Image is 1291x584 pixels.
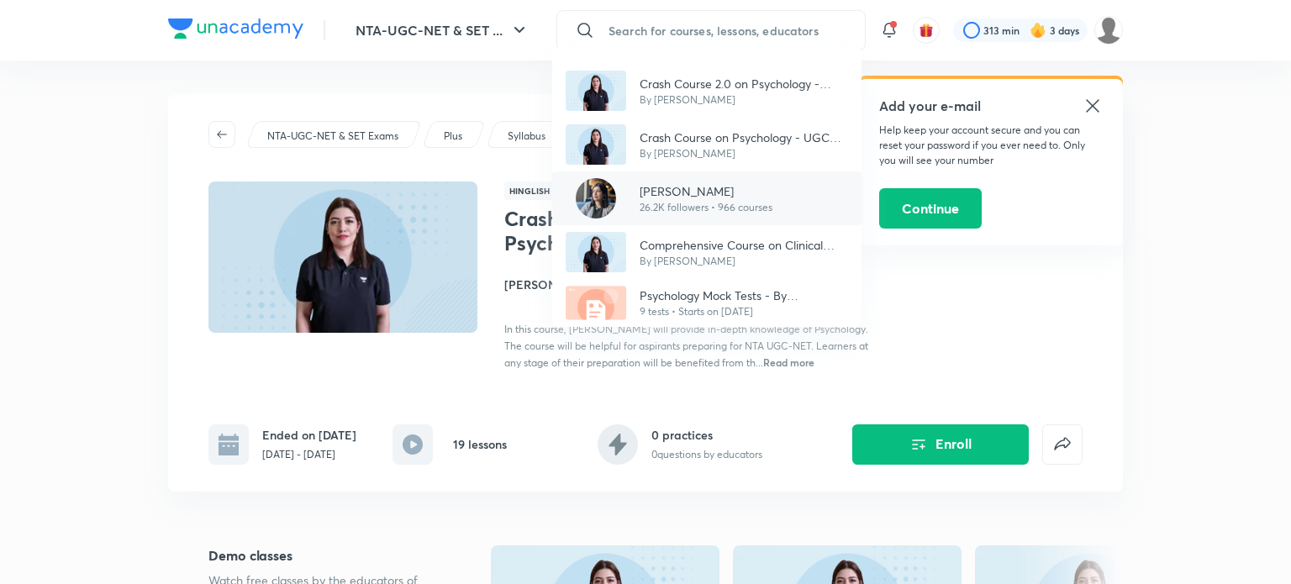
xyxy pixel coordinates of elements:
a: AvatarCrash Course 2.0 on Psychology - UGC NET 2024By [PERSON_NAME] [552,64,862,118]
p: By [PERSON_NAME] [640,92,848,108]
img: Avatar [566,71,626,111]
p: 26.2K followers • 966 courses [640,200,772,215]
a: AvatarComprehensive Course on Clinical Psychology for MPhil ExamsBy [PERSON_NAME] [552,225,862,279]
p: [PERSON_NAME] [640,182,772,200]
img: Avatar [576,178,616,218]
a: AvatarCrash Course on Psychology - UGC NET 2024By [PERSON_NAME] [552,118,862,171]
img: Avatar [566,232,626,272]
p: 9 tests • Starts on [DATE] [640,304,848,319]
p: Crash Course on Psychology - UGC NET 2024 [640,129,848,146]
a: Avatar[PERSON_NAME]26.2K followers • 966 courses [552,171,862,225]
p: Comprehensive Course on Clinical Psychology for MPhil Exams [640,236,848,254]
a: Psychology Mock Tests - By [PERSON_NAME] for Jun & [DATE]9 tests • Starts on [DATE] [552,279,862,327]
p: Crash Course 2.0 on Psychology - UGC NET 2024 [640,75,848,92]
p: By [PERSON_NAME] [640,254,848,269]
p: Psychology Mock Tests - By [PERSON_NAME] for Jun & [DATE] [640,287,848,304]
img: Avatar [566,124,626,165]
p: By [PERSON_NAME] [640,146,848,161]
